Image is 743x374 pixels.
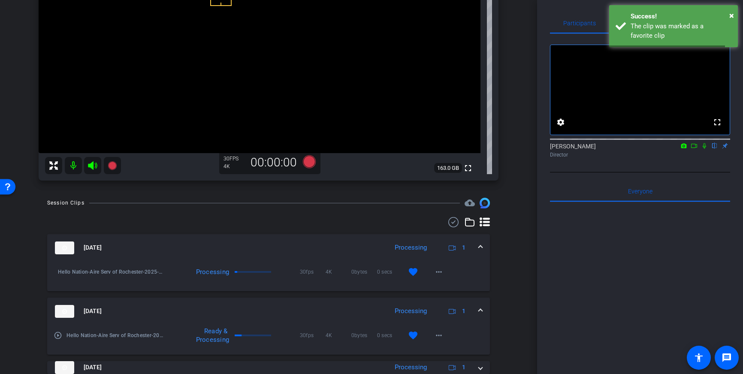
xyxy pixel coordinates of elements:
span: 1 [462,307,465,316]
span: 4K [326,268,351,276]
span: FPS [230,156,239,162]
mat-expansion-panel-header: thumb-nail[DATE]Processing1 [47,234,490,262]
span: Everyone [628,188,652,194]
span: Hello Nation-Aire Serv of Rochester-2025-09-23-13-14-54-250-0 [66,331,166,340]
img: Session clips [480,198,490,208]
span: Participants [563,20,596,26]
mat-icon: message [722,353,732,363]
mat-icon: favorite [408,330,418,341]
button: Close [729,9,734,22]
div: Session Clips [47,199,85,207]
span: 30fps [300,268,326,276]
div: [PERSON_NAME] [550,142,730,159]
span: 30fps [300,331,326,340]
span: 0bytes [351,331,377,340]
span: Destinations for your clips [465,198,475,208]
span: × [729,10,734,21]
mat-expansion-panel-header: thumb-nail[DATE]Processing1 [47,298,490,325]
mat-icon: fullscreen [712,117,722,127]
span: 0 secs [377,268,403,276]
span: 0bytes [351,268,377,276]
img: thumb-nail [55,361,74,374]
mat-icon: fullscreen [463,163,473,173]
mat-icon: settings [556,117,566,127]
div: The clip was marked as a favorite clip [631,21,731,41]
div: 4K [224,163,245,170]
span: 4K [326,331,351,340]
mat-icon: flip [710,142,720,149]
span: 1 [462,363,465,372]
div: 30 [224,155,245,162]
div: Success! [631,12,731,21]
mat-icon: more_horiz [434,330,444,341]
mat-icon: more_horiz [434,267,444,277]
div: Processing [390,306,431,316]
span: 0 secs [377,331,403,340]
img: thumb-nail [55,241,74,254]
span: 1 [462,243,465,252]
span: [DATE] [84,363,102,372]
div: thumb-nail[DATE]Processing1 [47,262,490,291]
span: 163.0 GB [434,163,462,173]
div: thumb-nail[DATE]Processing1 [47,325,490,355]
mat-icon: cloud_upload [465,198,475,208]
div: 00:00:00 [245,155,302,170]
mat-icon: accessibility [694,353,704,363]
span: [DATE] [84,243,102,252]
div: Processing [192,268,232,276]
img: thumb-nail [55,305,74,318]
div: Processing [390,243,431,253]
div: Director [550,151,730,159]
mat-expansion-panel-header: thumb-nail[DATE]Processing1 [47,361,490,374]
mat-icon: play_circle_outline [54,331,62,340]
div: Ready & Processing [192,327,232,344]
div: Processing [390,362,431,372]
span: [DATE] [84,307,102,316]
span: Hello Nation-Aire Serv of Rochester-2025-09-23-13-16-28-273-0 [58,268,166,276]
mat-icon: favorite [408,267,418,277]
